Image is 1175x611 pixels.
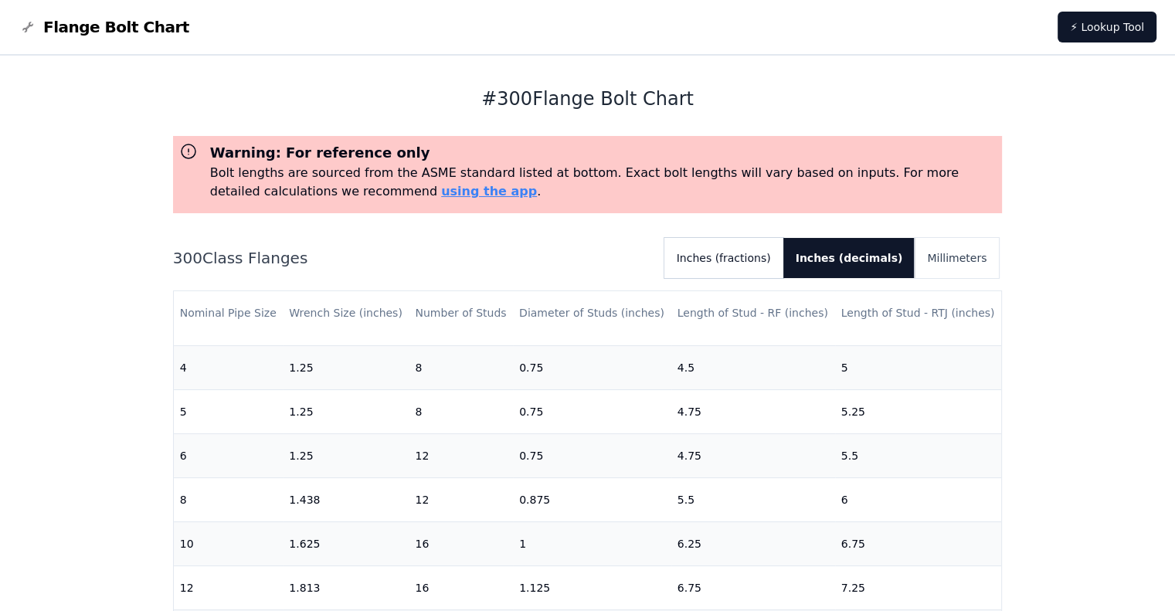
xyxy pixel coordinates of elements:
td: 6.75 [835,521,1002,565]
td: 16 [409,521,513,565]
td: 5.5 [835,433,1002,477]
td: 6.25 [671,521,835,565]
button: Inches (decimals) [783,238,915,278]
td: 5.5 [671,477,835,521]
td: 1.25 [283,433,409,477]
p: Bolt lengths are sourced from the ASME standard listed at bottom. Exact bolt lengths will vary ba... [210,164,997,201]
button: Inches (fractions) [664,238,783,278]
td: 0.75 [513,345,671,389]
td: 1.25 [283,389,409,433]
td: 1.625 [283,521,409,565]
td: 6.75 [671,565,835,609]
th: Number of Studs [409,291,513,335]
td: 12 [409,477,513,521]
td: 8 [409,389,513,433]
td: 12 [174,565,284,609]
td: 4 [174,345,284,389]
td: 4.75 [671,389,835,433]
td: 0.875 [513,477,671,521]
button: Millimeters [915,238,999,278]
td: 0.75 [513,389,671,433]
td: 5 [174,389,284,433]
td: 6 [174,433,284,477]
td: 1.25 [283,345,409,389]
td: 1 [513,521,671,565]
th: Wrench Size (inches) [283,291,409,335]
a: Flange Bolt Chart LogoFlange Bolt Chart [19,16,189,38]
td: 16 [409,565,513,609]
a: using the app [441,184,537,199]
th: Length of Stud - RF (inches) [671,291,835,335]
td: 4.75 [671,433,835,477]
td: 1.125 [513,565,671,609]
td: 6 [835,477,1002,521]
td: 5 [835,345,1002,389]
h1: # 300 Flange Bolt Chart [173,87,1003,111]
span: Flange Bolt Chart [43,16,189,38]
th: Nominal Pipe Size [174,291,284,335]
h2: 300 Class Flanges [173,247,652,269]
td: 8 [174,477,284,521]
th: Diameter of Studs (inches) [513,291,671,335]
td: 7.25 [835,565,1002,609]
a: ⚡ Lookup Tool [1058,12,1156,42]
th: Length of Stud - RTJ (inches) [835,291,1002,335]
h3: Warning: For reference only [210,142,997,164]
td: 12 [409,433,513,477]
td: 5.25 [835,389,1002,433]
td: 1.813 [283,565,409,609]
td: 10 [174,521,284,565]
td: 8 [409,345,513,389]
td: 4.5 [671,345,835,389]
img: Flange Bolt Chart Logo [19,18,37,36]
td: 1.438 [283,477,409,521]
td: 0.75 [513,433,671,477]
